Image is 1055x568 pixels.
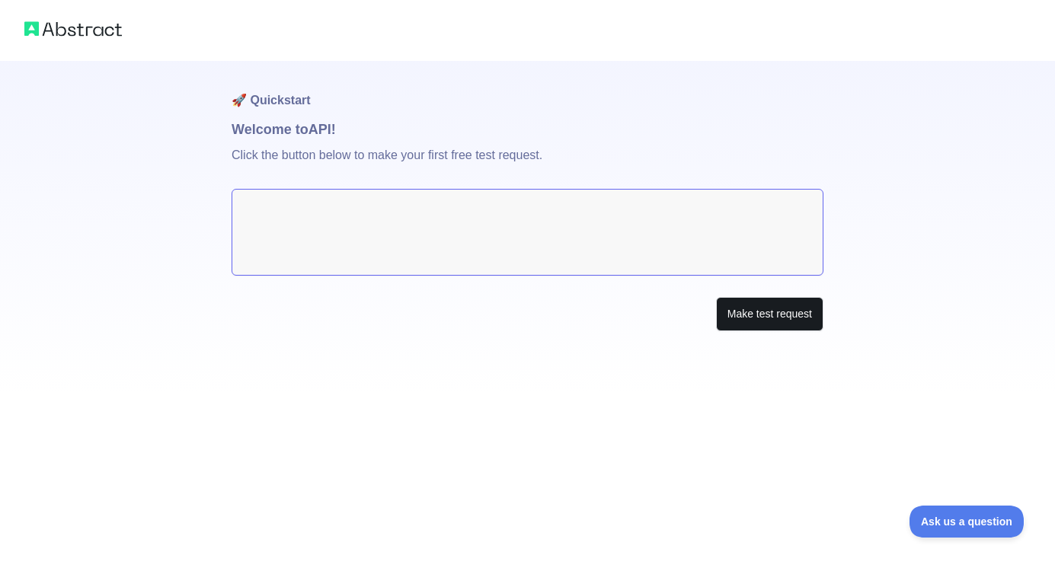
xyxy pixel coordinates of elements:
h1: Welcome to API! [232,119,823,140]
iframe: Toggle Customer Support [910,506,1025,538]
img: Abstract logo [24,18,122,40]
button: Make test request [716,297,823,331]
p: Click the button below to make your first free test request. [232,140,823,189]
h1: 🚀 Quickstart [232,61,823,119]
